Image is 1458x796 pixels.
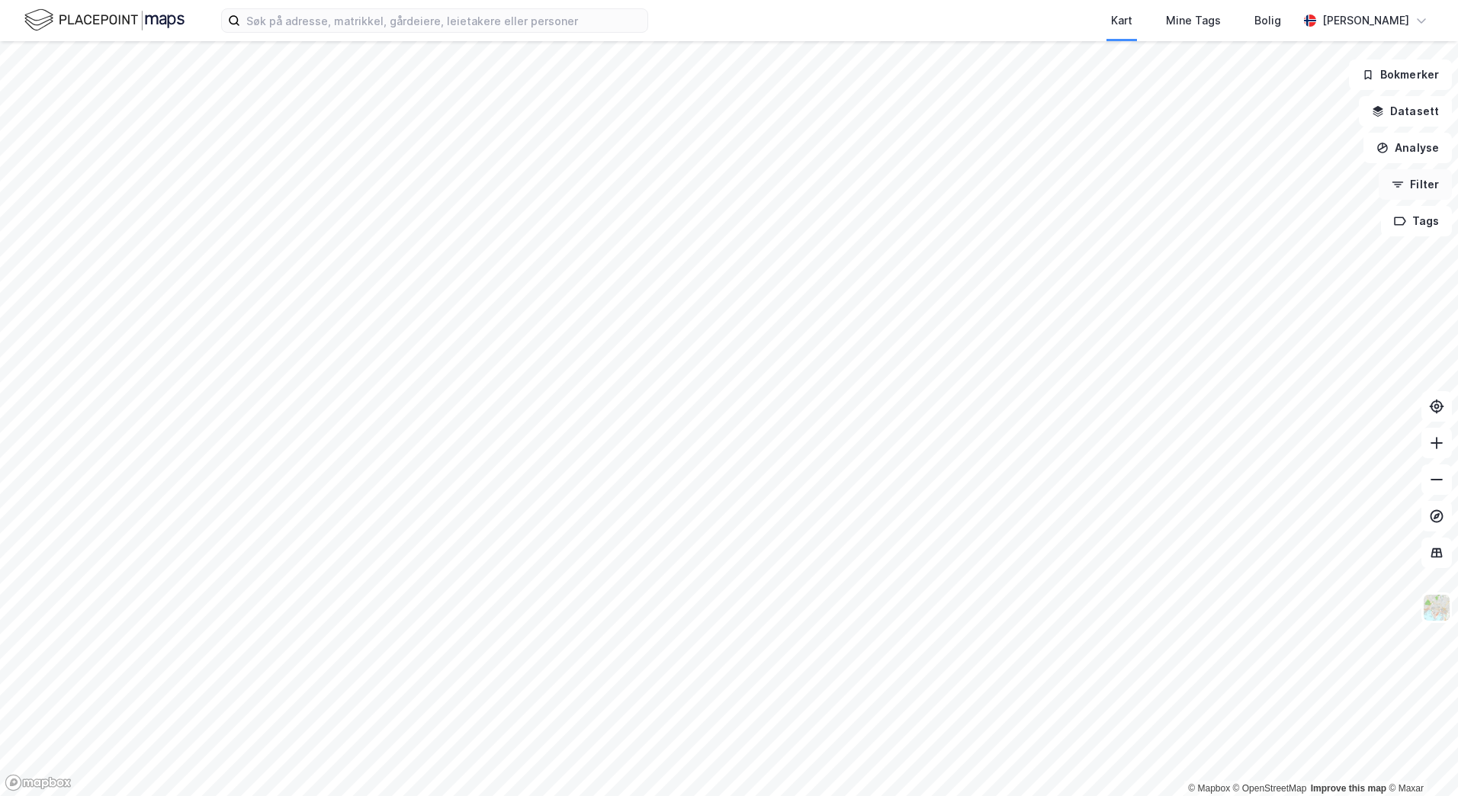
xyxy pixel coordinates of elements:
[1363,133,1452,163] button: Analyse
[1382,723,1458,796] iframe: Chat Widget
[1382,723,1458,796] div: Kontrollprogram for chat
[1379,169,1452,200] button: Filter
[1111,11,1132,30] div: Kart
[1349,59,1452,90] button: Bokmerker
[1359,96,1452,127] button: Datasett
[1188,783,1230,794] a: Mapbox
[1311,783,1386,794] a: Improve this map
[1166,11,1221,30] div: Mine Tags
[24,7,185,34] img: logo.f888ab2527a4732fd821a326f86c7f29.svg
[1422,593,1451,622] img: Z
[240,9,647,32] input: Søk på adresse, matrikkel, gårdeiere, leietakere eller personer
[1254,11,1281,30] div: Bolig
[1322,11,1409,30] div: [PERSON_NAME]
[1381,206,1452,236] button: Tags
[5,774,72,791] a: Mapbox homepage
[1233,783,1307,794] a: OpenStreetMap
